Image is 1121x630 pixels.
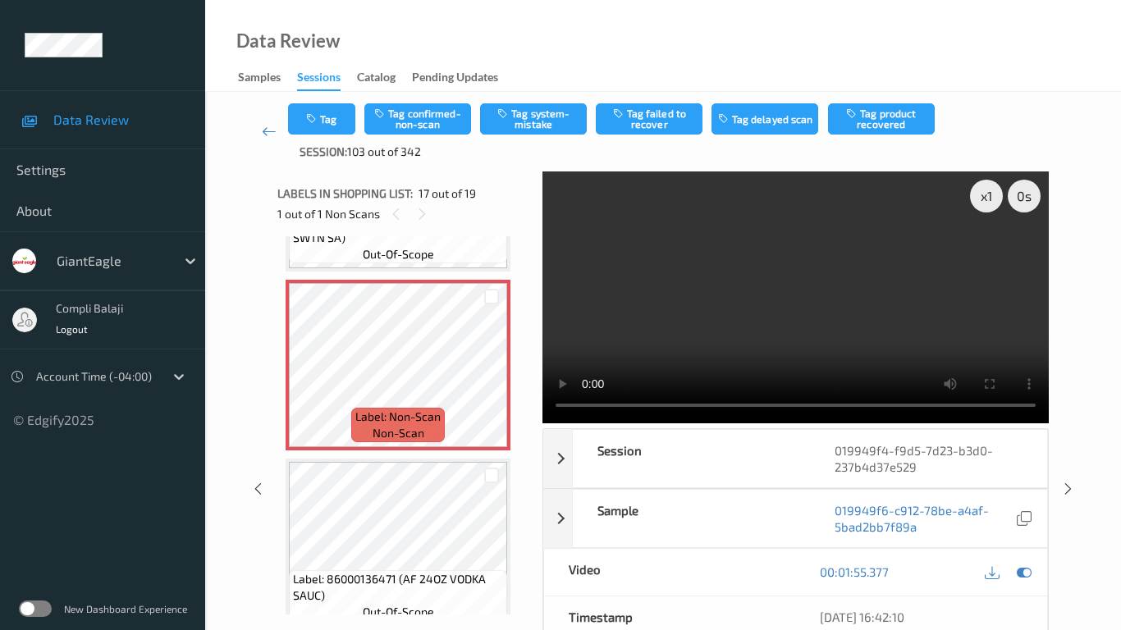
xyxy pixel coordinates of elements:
div: Sample019949f6-c912-78be-a4af-5bad2bb7f89a [543,489,1048,548]
div: x 1 [970,180,1003,212]
div: Sessions [297,69,341,91]
button: Tag [288,103,355,135]
div: Data Review [236,33,340,49]
div: Video [544,549,796,596]
span: non-scan [373,425,424,441]
span: Label: 86000136471 (AF 24OZ VODKA SAUC) [293,571,503,604]
span: 17 out of 19 [419,185,476,202]
div: Session019949f4-f9d5-7d23-b3d0-237b4d37e529 [543,429,1048,488]
button: Tag system-mistake [480,103,587,135]
span: out-of-scope [363,246,434,262]
button: Tag delayed scan [711,103,818,135]
span: out-of-scope [363,604,434,620]
button: Tag confirmed-non-scan [364,103,471,135]
div: Sample [573,490,810,547]
span: Labels in shopping list: [277,185,413,202]
span: 103 out of 342 [347,144,421,160]
a: Samples [238,66,297,89]
a: Catalog [357,66,412,89]
div: Samples [238,69,281,89]
a: Pending Updates [412,66,515,89]
span: Session: [300,144,347,160]
button: Tag failed to recover [596,103,702,135]
div: Pending Updates [412,69,498,89]
span: Label: Non-Scan [355,409,441,425]
button: Tag product recovered [828,103,935,135]
div: Session [573,430,810,487]
div: [DATE] 16:42:10 [820,609,1023,625]
div: Catalog [357,69,396,89]
a: 00:01:55.377 [820,564,889,580]
a: Sessions [297,66,357,91]
div: 019949f4-f9d5-7d23-b3d0-237b4d37e529 [810,430,1047,487]
a: 019949f6-c912-78be-a4af-5bad2bb7f89a [835,502,1013,535]
div: 0 s [1008,180,1041,212]
div: 1 out of 1 Non Scans [277,203,531,224]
